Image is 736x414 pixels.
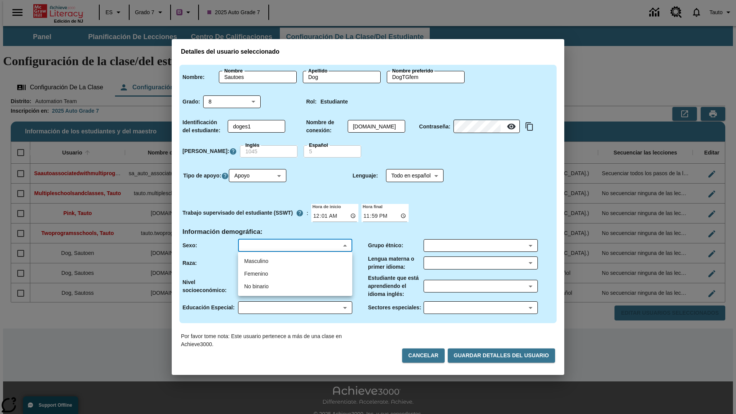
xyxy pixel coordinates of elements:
[244,270,268,278] div: Femenino
[238,268,352,280] li: Femenino
[244,257,268,265] div: Masculino
[238,255,352,268] li: Masculino
[244,283,269,291] div: No binario
[238,280,352,293] li: No binario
